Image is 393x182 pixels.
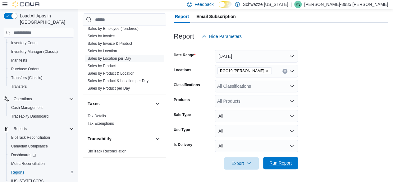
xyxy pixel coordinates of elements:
div: Traceability [83,147,166,157]
button: All [215,140,298,152]
a: Sales by Product & Location [88,71,135,76]
span: Metrc Reconciliation [9,160,74,167]
span: Reports [9,169,74,176]
span: Inventory Manager (Classic) [9,48,74,55]
span: Canadian Compliance [9,142,74,150]
a: Metrc Reconciliation [9,160,47,167]
span: Inventory Count [9,39,74,47]
button: All [215,110,298,122]
button: Reports [1,124,76,133]
button: Inventory Manager (Classic) [6,47,76,56]
span: Operations [11,95,74,103]
span: Sales by Product & Location [88,71,135,76]
a: Manifests [9,57,30,64]
button: Cash Management [6,103,76,112]
h3: Traceability [88,136,112,142]
span: Export [228,157,255,170]
span: Load All Apps in [GEOGRAPHIC_DATA] [17,13,74,25]
span: Email Subscription [196,10,236,23]
span: RGO19 Hobbs [217,68,272,74]
span: Feedback [194,1,213,7]
button: Open list of options [289,99,294,104]
button: Transfers [6,82,76,91]
a: Transfers [9,83,29,90]
button: Operations [11,95,34,103]
button: Remove RGO19 Hobbs from selection in this group [265,69,269,73]
span: Manifests [11,58,27,63]
img: Cova [12,1,40,7]
a: Sales by Invoice [88,34,115,38]
button: Manifests [6,56,76,65]
label: Sale Type [174,112,191,117]
label: Date Range [174,53,196,58]
span: Traceabilty Dashboard [11,114,48,119]
label: Is Delivery [174,142,192,147]
a: Inventory Count [9,39,40,47]
p: Schwazze [US_STATE] [243,1,288,8]
button: Taxes [154,100,161,107]
button: Purchase Orders [6,65,76,73]
button: Traceabilty Dashboard [6,112,76,121]
a: Sales by Employee (Tendered) [88,26,139,31]
span: RGO19 [PERSON_NAME] [220,68,264,74]
span: Sales by Product & Location per Day [88,78,149,83]
button: All [215,125,298,137]
span: Traceabilty Dashboard [9,113,74,120]
label: Locations [174,68,191,72]
span: Transfers (Classic) [11,75,42,80]
span: Reports [11,125,74,133]
span: Transfers [9,83,74,90]
span: BioTrack Reconciliation [11,135,50,140]
button: Reports [6,168,76,177]
span: Sales by Product [88,63,116,68]
a: Sales by Location per Day [88,56,131,61]
span: Sales by Invoice & Product [88,41,132,46]
a: Dashboards [6,151,76,159]
h3: Taxes [88,100,100,107]
button: Inventory Count [6,39,76,47]
label: Use Type [174,127,190,132]
label: Classifications [174,82,200,87]
button: Taxes [88,100,153,107]
span: Cash Management [9,104,74,111]
label: Products [174,97,190,102]
button: Clear input [282,69,287,74]
button: Metrc Reconciliation [6,159,76,168]
span: Report [175,10,189,23]
span: Dashboards [9,151,74,159]
a: Canadian Compliance [9,142,50,150]
div: Taxes [83,112,166,130]
a: Sales by Product [88,64,116,68]
button: Run Report [263,157,298,169]
span: Tax Exemptions [88,121,114,126]
a: Tax Exemptions [88,121,114,126]
a: Dashboards [9,151,39,159]
span: Cash Management [11,105,43,110]
span: Transfers [11,84,27,89]
a: Inventory Manager (Classic) [9,48,60,55]
button: Operations [1,95,76,103]
a: Sales by Product per Day [88,86,130,91]
a: BioTrack Reconciliation [9,134,53,141]
button: Export [224,157,259,170]
span: Tax Details [88,114,106,119]
p: [PERSON_NAME]-3985 [PERSON_NAME] [304,1,388,8]
a: Reports [9,169,27,176]
a: Transfers (Classic) [9,74,45,82]
span: Inventory Count [11,40,38,45]
button: Traceability [88,136,153,142]
span: Reports [14,126,27,131]
button: Reports [11,125,29,133]
span: Inventory Manager (Classic) [11,49,58,54]
button: BioTrack Reconciliation [6,133,76,142]
span: Sales by Invoice [88,34,115,39]
p: | [290,1,292,8]
a: Sales by Location [88,49,117,53]
button: [DATE] [215,50,298,63]
span: Run Report [269,160,292,166]
a: Cash Management [9,104,45,111]
button: Canadian Compliance [6,142,76,151]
